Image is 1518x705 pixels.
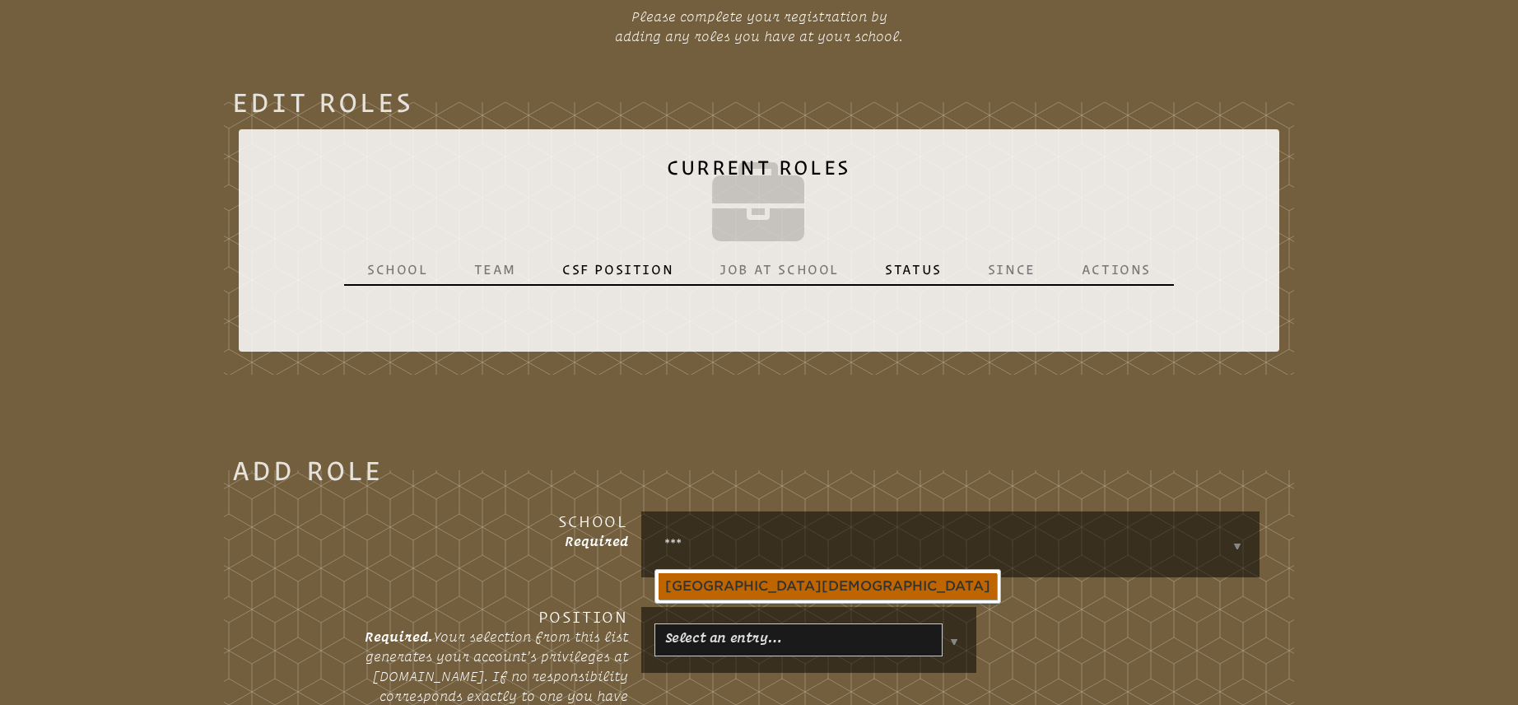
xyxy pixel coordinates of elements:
span: Required [565,534,628,549]
span: Required. [365,629,433,644]
p: Status [885,261,942,278]
p: Actions [1082,261,1151,278]
h3: School [365,511,628,531]
p: Team [474,261,516,278]
h3: Position [365,607,628,627]
a: Select an entry… [659,624,782,651]
p: CSF Position [562,261,673,278]
legend: Edit Roles [232,92,413,112]
h2: Current Roles [252,146,1266,254]
a: [GEOGRAPHIC_DATA][DEMOGRAPHIC_DATA] [659,573,997,600]
p: Since [988,261,1036,278]
p: School [367,261,428,278]
p: Job at School [719,261,839,278]
legend: Add Role [232,460,384,480]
